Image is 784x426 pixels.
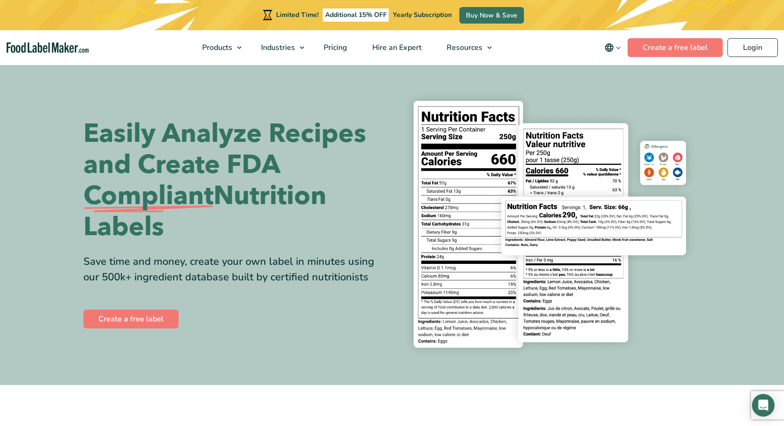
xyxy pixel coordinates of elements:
span: Additional 15% OFF [323,8,389,22]
h1: Easily Analyze Recipes and Create FDA Nutrition Labels [83,118,385,243]
a: Products [190,30,246,65]
a: Create a free label [83,310,179,328]
span: Hire an Expert [369,42,423,53]
a: Create a free label [628,38,723,57]
span: Pricing [321,42,348,53]
a: Login [727,38,778,57]
span: Limited Time! [276,10,318,19]
span: Yearly Subscription [393,10,452,19]
a: Industries [249,30,309,65]
span: Products [199,42,233,53]
span: Resources [444,42,483,53]
a: Hire an Expert [360,30,432,65]
a: Resources [434,30,497,65]
a: Pricing [311,30,358,65]
a: Buy Now & Save [459,7,524,24]
div: Save time and money, create your own label in minutes using our 500k+ ingredient database built b... [83,254,385,285]
div: Open Intercom Messenger [752,394,775,417]
span: Industries [258,42,296,53]
span: Compliant [83,180,213,212]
